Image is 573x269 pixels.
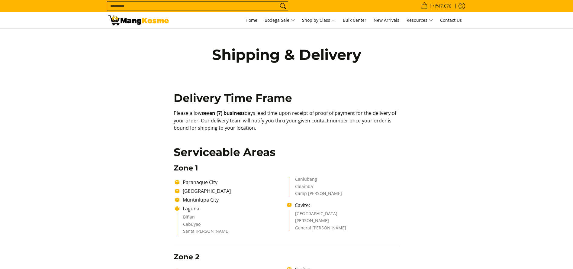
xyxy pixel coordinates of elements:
span: New Arrivals [374,17,399,23]
h2: Serviceable Areas [174,145,399,159]
span: Resources [407,17,433,24]
nav: Main Menu [175,12,465,28]
li: [GEOGRAPHIC_DATA] [295,212,393,219]
img: Shipping &amp; Delivery Page l Mang Kosme: Home Appliances Warehouse Sale! [108,15,169,25]
a: Contact Us [437,12,465,28]
a: Home [243,12,260,28]
h1: Shipping & Delivery [199,46,374,64]
li: Biñan [183,215,281,222]
span: • [419,3,453,9]
span: 1 [429,4,433,8]
b: seven (7) business [201,110,245,116]
li: Camp [PERSON_NAME] [295,191,393,197]
span: Home [246,17,257,23]
li: Muntinlupa City [180,196,287,203]
a: New Arrivals [371,12,402,28]
span: Bulk Center [343,17,366,23]
li: Cabuyao [183,222,281,229]
li: Cavite: [292,202,399,209]
h3: Zone 1 [174,164,399,173]
li: Canlubang [295,177,393,184]
a: Shop by Class [299,12,339,28]
p: Please allow days lead time upon receipt of proof of payment for the delivery of your order. Our ... [174,109,399,138]
h3: Zone 2 [174,252,399,261]
span: Shop by Class [302,17,336,24]
a: Bulk Center [340,12,369,28]
li: Laguna: [180,205,287,212]
li: Calamba [295,184,393,192]
a: Bodega Sale [262,12,298,28]
span: Contact Us [440,17,462,23]
a: Resources [404,12,436,28]
li: [PERSON_NAME] [295,219,393,226]
li: Santa [PERSON_NAME] [183,229,281,236]
button: Search [278,2,288,11]
li: [GEOGRAPHIC_DATA] [180,187,287,195]
span: ₱47,076 [434,4,452,8]
li: General [PERSON_NAME] [295,226,393,231]
span: Bodega Sale [265,17,295,24]
span: Paranaque City [183,179,217,186]
h2: Delivery Time Frame [174,91,399,105]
